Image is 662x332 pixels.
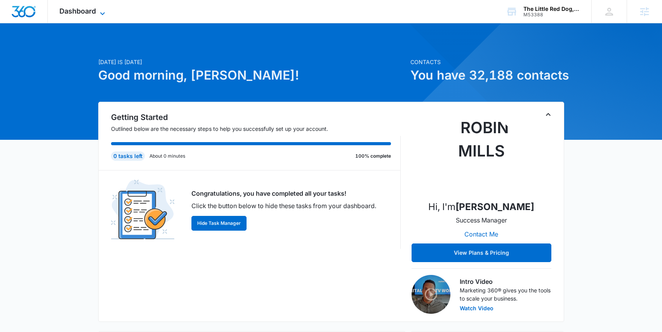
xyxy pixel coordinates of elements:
button: Contact Me [457,225,506,243]
h2: Getting Started [111,111,401,123]
button: View Plans & Pricing [412,243,551,262]
h3: Intro Video [460,277,551,286]
strong: [PERSON_NAME] [455,201,534,212]
p: Congratulations, you have completed all your tasks! [191,189,376,198]
p: Hi, I'm [428,200,534,214]
h1: Good morning, [PERSON_NAME]! [98,66,406,85]
img: Robin Mills [443,116,520,194]
p: Marketing 360® gives you the tools to scale your business. [460,286,551,302]
div: account name [523,6,580,12]
p: 100% complete [355,153,391,160]
p: Success Manager [456,216,507,225]
div: 0 tasks left [111,151,145,161]
p: Outlined below are the necessary steps to help you successfully set up your account. [111,125,401,133]
span: Dashboard [59,7,96,15]
button: Toggle Collapse [544,110,553,119]
button: Watch Video [460,306,493,311]
p: Contacts [410,58,564,66]
img: Intro Video [412,275,450,314]
p: About 0 minutes [149,153,185,160]
div: account id [523,12,580,17]
h1: You have 32,188 contacts [410,66,564,85]
button: Hide Task Manager [191,216,247,231]
p: [DATE] is [DATE] [98,58,406,66]
p: Click the button below to hide these tasks from your dashboard. [191,201,376,210]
